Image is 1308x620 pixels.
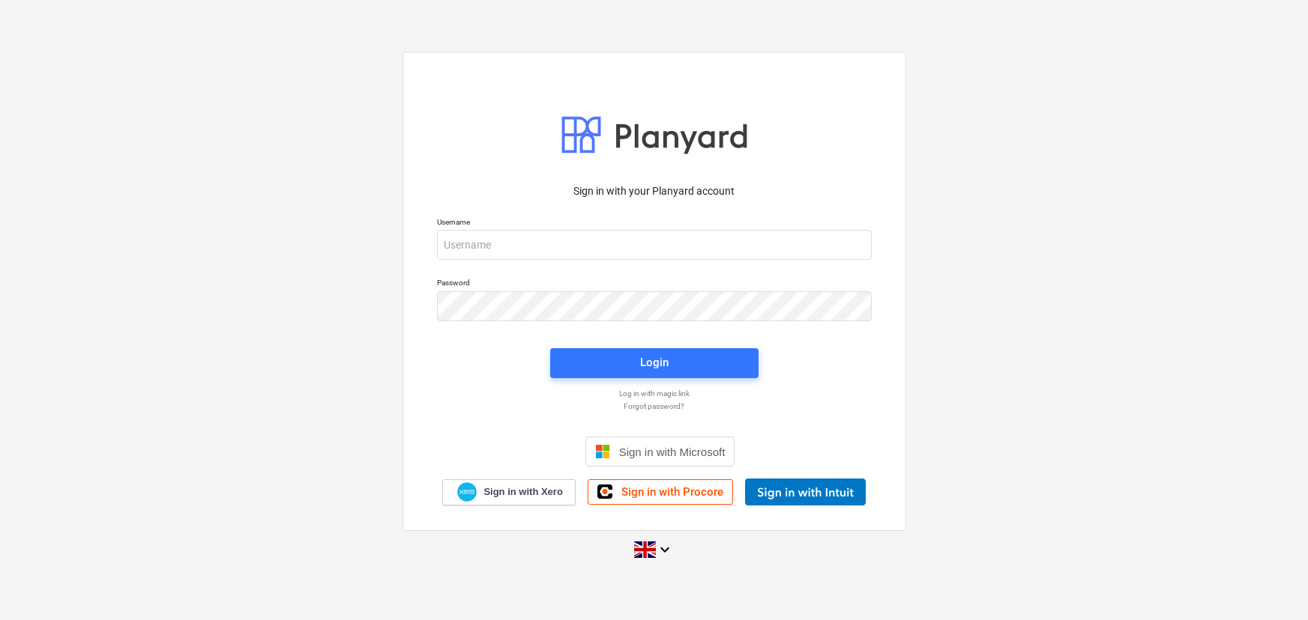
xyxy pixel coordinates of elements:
span: Sign in with Xero [483,485,562,499]
input: Username [437,230,872,260]
a: Forgot password? [430,401,879,411]
i: keyboard_arrow_down [656,541,674,559]
p: Username [437,217,872,230]
a: Log in with magic link [430,389,879,398]
button: Login [550,348,759,378]
a: Sign in with Xero [442,479,576,505]
img: Xero logo [457,482,477,502]
div: Login [640,353,669,372]
p: Sign in with your Planyard account [437,183,872,199]
img: Microsoft logo [595,444,610,459]
span: Sign in with Microsoft [619,446,726,458]
a: Sign in with Procore [588,479,733,505]
p: Password [437,278,872,291]
span: Sign in with Procore [621,485,723,499]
